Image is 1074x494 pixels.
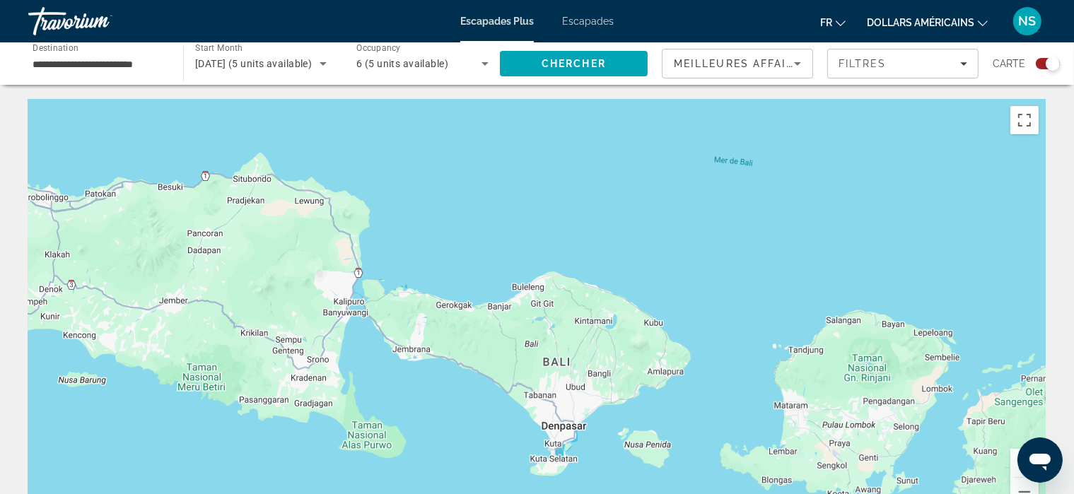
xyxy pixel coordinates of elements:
[1010,449,1039,477] button: Zoom avant
[1010,106,1039,134] button: Passer en plein écran
[839,58,887,69] span: Filtres
[1009,6,1046,36] button: Menu utilisateur
[356,58,448,69] span: 6 (5 units available)
[820,17,832,28] font: fr
[1019,13,1037,28] font: NS
[28,3,170,40] a: Travorium
[195,58,312,69] span: [DATE] (5 units available)
[993,54,1025,73] span: Carte
[356,44,401,54] span: Occupancy
[674,55,801,72] mat-select: Sort by
[1017,437,1063,483] iframe: Bouton de lancement de la fenêtre de messagerie
[562,16,614,27] a: Escapades
[542,58,606,69] span: Chercher
[33,43,78,53] span: Destination
[827,49,979,78] button: Filters
[33,56,165,73] input: Select destination
[195,44,243,54] span: Start Month
[674,58,810,69] span: Meilleures affaires
[500,51,648,76] button: Search
[460,16,534,27] a: Escapades Plus
[867,17,974,28] font: dollars américains
[820,12,846,33] button: Changer de langue
[867,12,988,33] button: Changer de devise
